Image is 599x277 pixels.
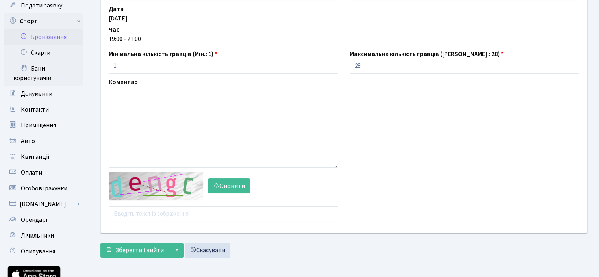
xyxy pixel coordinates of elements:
span: Особові рахунки [21,184,67,193]
div: [DATE] [109,14,579,23]
a: [DOMAIN_NAME] [4,196,83,212]
span: Оплати [21,168,42,177]
button: Зберегти і вийти [100,243,169,258]
span: Лічильники [21,231,54,240]
a: Бронювання [4,29,83,45]
span: Авто [21,137,35,145]
a: Квитанції [4,149,83,165]
label: Максимальна кількість гравців ([PERSON_NAME].: 28) [350,49,504,59]
a: Лічильники [4,228,83,244]
label: Дата [109,4,124,14]
a: Оплати [4,165,83,180]
span: Квитанції [21,152,50,161]
a: Бани користувачів [4,61,83,86]
a: Скарги [4,45,83,61]
span: Контакти [21,105,49,114]
a: Орендарі [4,212,83,228]
a: Спорт [4,13,83,29]
a: Контакти [4,102,83,117]
span: Подати заявку [21,1,62,10]
a: Особові рахунки [4,180,83,196]
span: Документи [21,89,52,98]
label: Коментар [109,77,138,87]
a: Авто [4,133,83,149]
span: Приміщення [21,121,56,130]
div: 19:00 - 21:00 [109,34,579,44]
a: Приміщення [4,117,83,133]
label: Мінімальна кількість гравців (Мін.: 1) [109,49,217,59]
a: Скасувати [185,243,230,258]
label: Час [109,25,119,34]
button: Оновити [208,178,250,193]
span: Опитування [21,247,55,256]
input: Введіть текст із зображення [109,206,338,221]
a: Документи [4,86,83,102]
span: Зберегти і вийти [115,246,164,255]
span: Орендарі [21,216,47,224]
a: Опитування [4,244,83,259]
img: default [109,172,203,200]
